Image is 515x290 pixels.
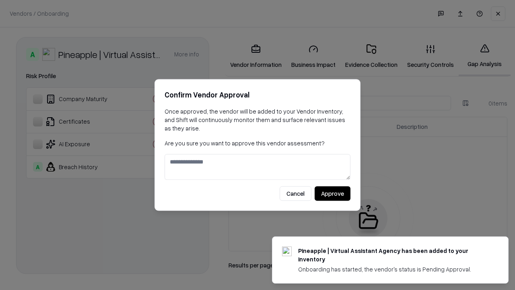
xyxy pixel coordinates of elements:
button: Approve [315,186,350,201]
p: Once approved, the vendor will be added to your Vendor Inventory, and Shift will continuously mon... [165,107,350,133]
p: Are you sure you want to approve this vendor assessment? [165,139,350,147]
img: trypineapple.com [282,246,292,256]
button: Cancel [280,186,311,201]
div: Onboarding has started, the vendor's status is Pending Approval. [298,265,489,273]
h2: Confirm Vendor Approval [165,89,350,101]
div: Pineapple | Virtual Assistant Agency has been added to your inventory [298,246,489,263]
